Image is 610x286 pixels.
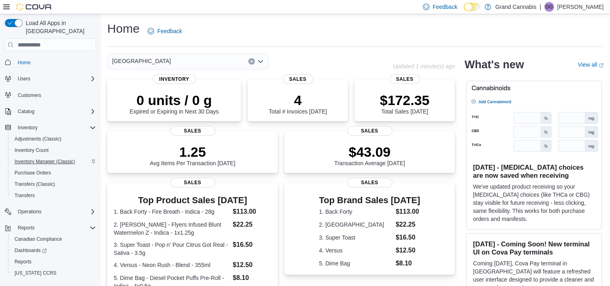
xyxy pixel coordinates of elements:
span: Dashboards [11,246,96,255]
button: Users [2,73,99,84]
dd: $22.25 [396,220,420,229]
span: Canadian Compliance [11,234,96,244]
a: Purchase Orders [11,168,54,178]
button: Catalog [2,106,99,117]
a: View allExternal link [578,61,604,68]
span: Inventory Count [11,145,96,155]
p: $172.35 [380,92,429,108]
span: Reports [18,225,35,231]
a: Reports [11,257,35,267]
p: 4 [269,92,327,108]
span: Inventory Manager (Classic) [11,157,96,166]
button: Open list of options [257,58,264,65]
dt: 4. Versus - Neon Rush - Blend - 355ml [114,261,229,269]
span: Washington CCRS [11,268,96,278]
a: Adjustments (Classic) [11,134,65,144]
dd: $113.00 [233,207,271,217]
span: Catalog [18,108,34,115]
span: Load All Apps in [GEOGRAPHIC_DATA] [23,19,96,35]
h3: Top Product Sales [DATE] [114,196,271,205]
span: Inventory Count [15,147,49,154]
dt: 1. Back Forty [319,208,392,216]
p: | [539,2,541,12]
button: [US_STATE] CCRS [8,267,99,279]
span: Customers [18,92,41,99]
span: Transfers (Classic) [15,181,55,187]
h3: Top Brand Sales [DATE] [319,196,420,205]
span: Adjustments (Classic) [11,134,96,144]
button: Inventory [2,122,99,133]
span: Sales [347,178,392,187]
p: 1.25 [150,144,235,160]
p: [PERSON_NAME] [557,2,604,12]
a: Inventory Count [11,145,52,155]
button: Purchase Orders [8,167,99,179]
a: Inventory Manager (Classic) [11,157,78,166]
span: Dashboards [15,247,47,254]
div: Total Sales [DATE] [380,92,429,115]
span: Inventory [15,123,96,132]
span: Inventory [153,74,196,84]
span: Sales [170,126,215,136]
button: Inventory Count [8,145,99,156]
span: Purchase Orders [15,170,51,176]
span: Reports [15,259,31,265]
p: Updated 1 minute(s) ago [393,63,455,69]
dt: 3. Super Toast [319,233,392,242]
a: Dashboards [11,246,50,255]
span: Sales [347,126,392,136]
a: Home [15,58,34,67]
span: Purchase Orders [11,168,96,178]
button: Adjustments (Classic) [8,133,99,145]
span: Operations [18,208,42,215]
span: Feedback [433,3,457,11]
span: Feedback [157,27,182,35]
span: [US_STATE] CCRS [15,270,56,276]
svg: External link [599,63,604,68]
span: Adjustments (Classic) [15,136,61,142]
span: Reports [11,257,96,267]
span: Transfers [15,192,35,199]
span: Users [18,76,30,82]
span: Sales [283,74,313,84]
div: Transaction Average [DATE] [334,144,405,166]
h3: [DATE] - Coming Soon! New terminal UI on Cova Pay terminals [473,240,595,256]
span: [GEOGRAPHIC_DATA] [112,56,171,66]
dd: $8.10 [396,259,420,268]
span: Users [15,74,96,84]
span: Canadian Compliance [15,236,62,242]
button: Transfers (Classic) [8,179,99,190]
span: Home [18,59,31,66]
button: Users [15,74,33,84]
dt: 2. [GEOGRAPHIC_DATA] [319,221,392,229]
dt: 5. Dime Bag [319,259,392,267]
span: Sales [389,74,420,84]
span: GG [545,2,553,12]
button: Transfers [8,190,99,201]
div: Avg Items Per Transaction [DATE] [150,144,235,166]
dt: 4. Versus [319,246,392,254]
input: Dark Mode [464,3,481,11]
dd: $16.50 [396,233,420,242]
dd: $16.50 [233,240,271,250]
dd: $12.50 [233,260,271,270]
span: Inventory [18,124,37,131]
button: Home [2,56,99,68]
span: Catalog [15,107,96,116]
button: Reports [8,256,99,267]
a: Transfers [11,191,38,200]
a: Dashboards [8,245,99,256]
div: Greg Gaudreau [544,2,554,12]
h2: What's new [464,58,524,71]
dd: $113.00 [396,207,420,217]
a: [US_STATE] CCRS [11,268,60,278]
button: Clear input [248,58,255,65]
button: Customers [2,89,99,101]
button: Inventory [15,123,41,132]
a: Transfers (Classic) [11,179,58,189]
a: Canadian Compliance [11,234,65,244]
span: Transfers [11,191,96,200]
a: Feedback [144,23,185,39]
a: Customers [15,90,44,100]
